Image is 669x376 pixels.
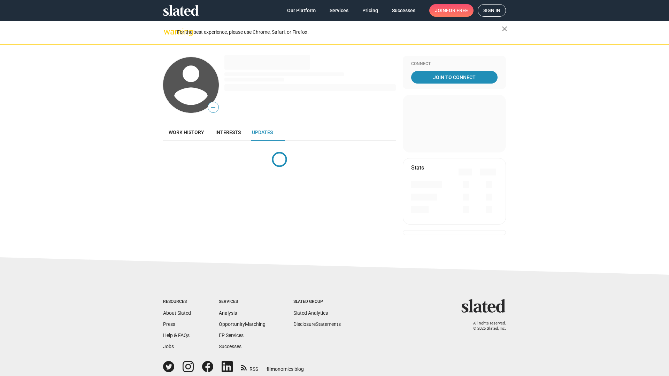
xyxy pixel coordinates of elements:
a: Pricing [357,4,384,17]
div: Resources [163,299,191,305]
mat-card-title: Stats [411,164,424,171]
span: for free [446,4,468,17]
div: Services [219,299,266,305]
div: For the best experience, please use Chrome, Safari, or Firefox. [177,28,502,37]
a: Joinfor free [429,4,474,17]
a: RSS [241,362,258,373]
a: Updates [246,124,278,141]
a: Work history [163,124,210,141]
span: Sign in [483,5,500,16]
span: Our Platform [287,4,316,17]
span: Join [435,4,468,17]
a: Our Platform [282,4,321,17]
a: Join To Connect [411,71,498,84]
span: — [208,103,218,112]
span: Interests [215,130,241,135]
div: Connect [411,61,498,67]
span: Join To Connect [413,71,496,84]
span: Services [330,4,348,17]
span: Successes [392,4,415,17]
a: Interests [210,124,246,141]
a: OpportunityMatching [219,321,266,327]
a: Successes [219,344,241,349]
mat-icon: close [500,25,509,33]
p: All rights reserved. © 2025 Slated, Inc. [466,321,506,331]
a: Help & FAQs [163,332,190,338]
a: Analysis [219,310,237,316]
span: Pricing [362,4,378,17]
span: film [267,366,275,372]
a: Press [163,321,175,327]
div: Slated Group [293,299,341,305]
mat-icon: warning [164,28,172,36]
a: EP Services [219,332,244,338]
a: Sign in [478,4,506,17]
span: Updates [252,130,273,135]
a: About Slated [163,310,191,316]
a: DisclosureStatements [293,321,341,327]
a: Jobs [163,344,174,349]
a: Slated Analytics [293,310,328,316]
a: filmonomics blog [267,360,304,373]
a: Services [324,4,354,17]
a: Successes [386,4,421,17]
span: Work history [169,130,204,135]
